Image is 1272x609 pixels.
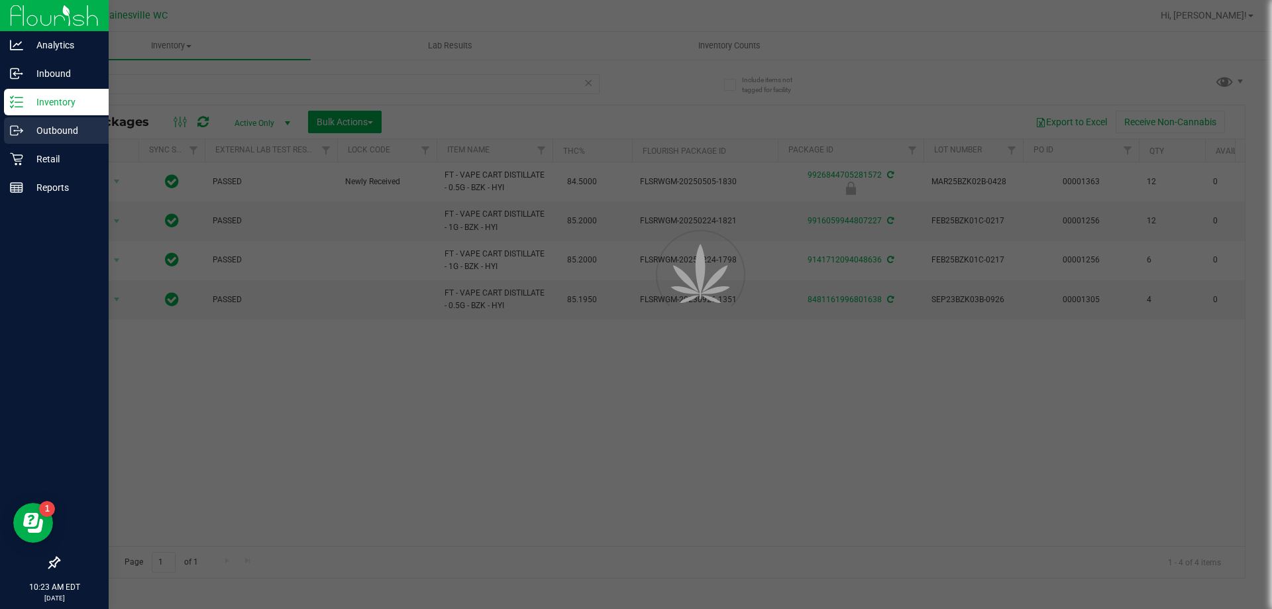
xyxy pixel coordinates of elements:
[39,501,55,517] iframe: Resource center unread badge
[6,581,103,593] p: 10:23 AM EDT
[23,151,103,167] p: Retail
[13,503,53,543] iframe: Resource center
[10,38,23,52] inline-svg: Analytics
[10,152,23,166] inline-svg: Retail
[23,37,103,53] p: Analytics
[10,67,23,80] inline-svg: Inbound
[10,95,23,109] inline-svg: Inventory
[23,94,103,110] p: Inventory
[23,180,103,195] p: Reports
[23,123,103,138] p: Outbound
[6,593,103,603] p: [DATE]
[23,66,103,82] p: Inbound
[10,181,23,194] inline-svg: Reports
[10,124,23,137] inline-svg: Outbound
